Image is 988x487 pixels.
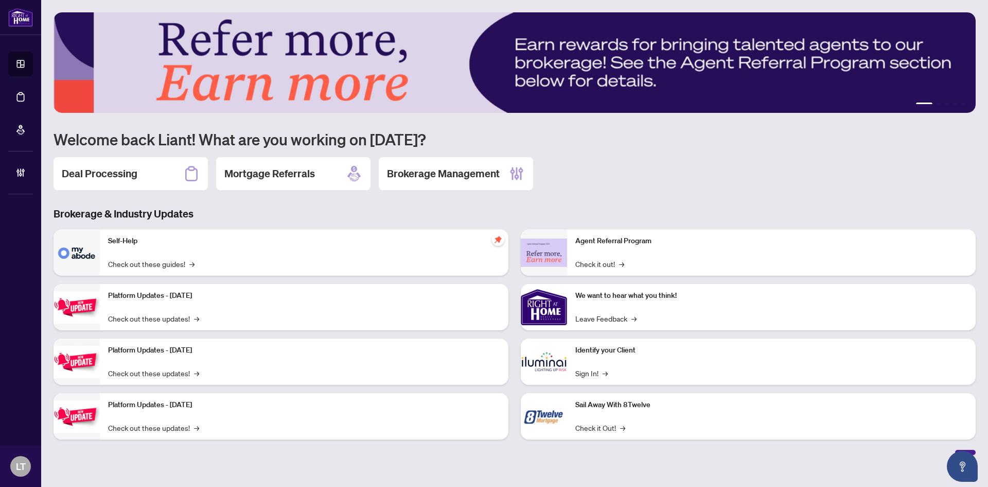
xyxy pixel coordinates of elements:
[575,313,637,324] a: Leave Feedback→
[916,103,932,107] button: 1
[937,103,941,107] button: 2
[189,258,195,270] span: →
[575,236,967,247] p: Agent Referral Program
[54,129,976,149] h1: Welcome back Liant! What are you working on [DATE]?
[54,346,100,378] img: Platform Updates - July 8, 2025
[16,459,26,474] span: LT
[575,258,624,270] a: Check it out!→
[575,399,967,411] p: Sail Away With 8Twelve
[224,166,315,181] h2: Mortgage Referrals
[575,345,967,356] p: Identify your Client
[194,367,199,379] span: →
[194,422,199,433] span: →
[575,290,967,301] p: We want to hear what you think!
[108,367,199,379] a: Check out these updates!→
[387,166,500,181] h2: Brokerage Management
[521,239,567,267] img: Agent Referral Program
[108,236,500,247] p: Self-Help
[953,103,957,107] button: 4
[521,393,567,440] img: Sail Away With 8Twelve
[961,103,965,107] button: 5
[54,291,100,324] img: Platform Updates - July 21, 2025
[108,313,199,324] a: Check out these updates!→
[54,207,976,221] h3: Brokerage & Industry Updates
[54,229,100,276] img: Self-Help
[108,290,500,301] p: Platform Updates - [DATE]
[619,258,624,270] span: →
[945,103,949,107] button: 3
[108,258,195,270] a: Check out these guides!→
[575,422,625,433] a: Check it Out!→
[108,345,500,356] p: Platform Updates - [DATE]
[62,166,137,181] h2: Deal Processing
[54,400,100,433] img: Platform Updates - June 23, 2025
[108,422,199,433] a: Check out these updates!→
[631,313,637,324] span: →
[54,12,976,113] img: Slide 0
[603,367,608,379] span: →
[521,339,567,385] img: Identify your Client
[947,451,978,482] button: Open asap
[620,422,625,433] span: →
[108,399,500,411] p: Platform Updates - [DATE]
[8,8,33,27] img: logo
[521,284,567,330] img: We want to hear what you think!
[575,367,608,379] a: Sign In!→
[492,233,504,246] span: pushpin
[194,313,199,324] span: →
